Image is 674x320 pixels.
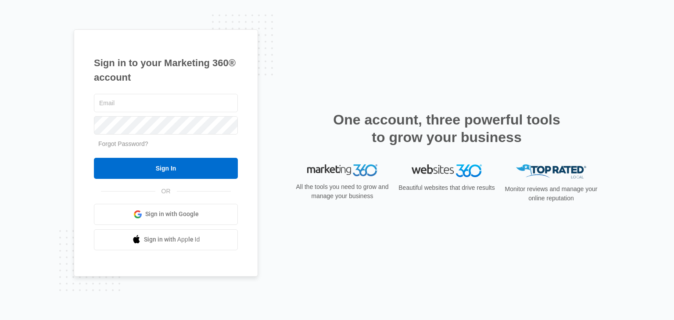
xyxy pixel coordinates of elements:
p: Beautiful websites that drive results [398,183,496,192]
p: Monitor reviews and manage your online reputation [502,185,600,203]
img: Top Rated Local [516,164,586,179]
input: Email [94,94,238,112]
p: All the tools you need to grow and manage your business [293,182,391,201]
a: Forgot Password? [98,140,148,147]
a: Sign in with Google [94,204,238,225]
h2: One account, three powerful tools to grow your business [330,111,563,146]
span: Sign in with Apple Id [144,235,200,244]
a: Sign in with Apple Id [94,229,238,250]
img: Websites 360 [412,164,482,177]
input: Sign In [94,158,238,179]
span: OR [155,187,177,196]
img: Marketing 360 [307,164,377,177]
span: Sign in with Google [145,210,199,219]
h1: Sign in to your Marketing 360® account [94,56,238,85]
